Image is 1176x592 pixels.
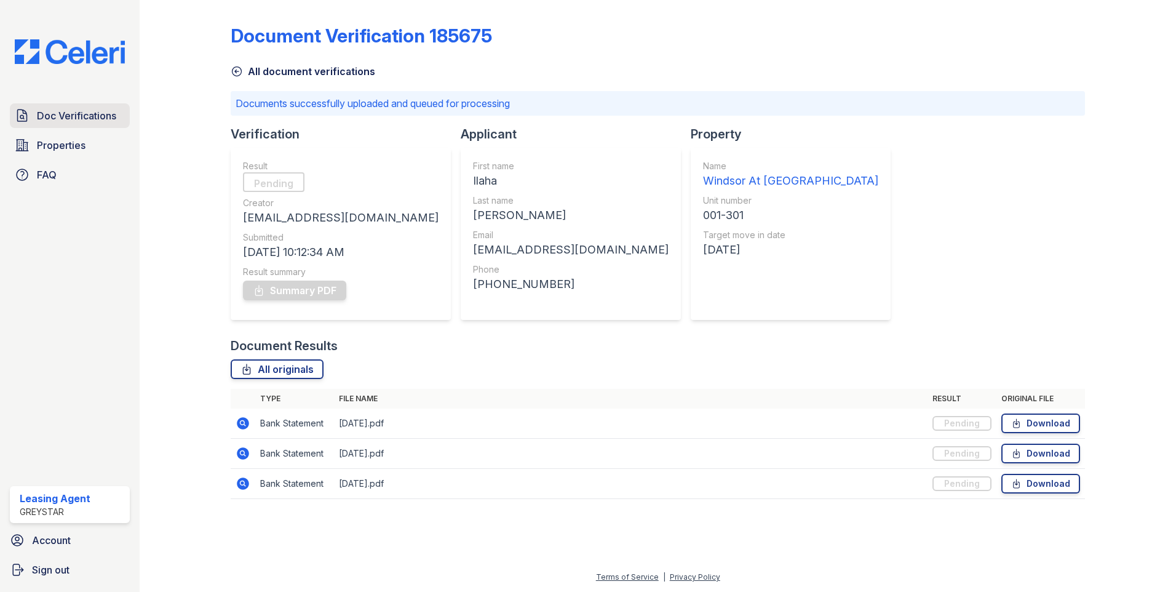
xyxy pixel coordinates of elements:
div: 001-301 [703,207,878,224]
img: CE_Logo_Blue-a8612792a0a2168367f1c8372b55b34899dd931a85d93a1a3d3e32e68fde9ad4.png [5,39,135,64]
div: Result summary [243,266,439,278]
div: [PERSON_NAME] [473,207,669,224]
div: [DATE] [703,241,878,258]
a: FAQ [10,162,130,187]
div: | [663,572,665,582]
div: Ilaha [473,172,669,190]
div: Pending [932,446,991,461]
div: Greystar [20,506,90,518]
span: Doc Verifications [37,108,116,123]
div: Submitted [243,231,439,244]
div: First name [473,160,669,172]
a: Download [1001,474,1080,494]
div: Applicant [461,126,691,143]
div: [EMAIL_ADDRESS][DOMAIN_NAME] [243,209,439,226]
a: Download [1001,414,1080,433]
div: Target move in date [703,229,878,241]
td: [DATE].pdf [334,439,928,469]
td: [DATE].pdf [334,409,928,439]
a: Privacy Policy [670,572,720,582]
td: Bank Statement [255,469,334,499]
span: Account [32,533,71,548]
a: Download [1001,444,1080,463]
td: Bank Statement [255,439,334,469]
div: Result [243,160,439,172]
td: Bank Statement [255,409,334,439]
div: Unit number [703,194,878,207]
a: Account [5,528,135,553]
div: [PHONE_NUMBER] [473,276,669,293]
div: Last name [473,194,669,207]
div: Document Verification 185675 [231,25,492,47]
div: [EMAIL_ADDRESS][DOMAIN_NAME] [473,241,669,258]
a: Terms of Service [596,572,659,582]
div: Windsor At [GEOGRAPHIC_DATA] [703,172,878,190]
span: Properties [37,138,85,153]
th: Result [928,389,996,409]
div: Pending [243,172,304,192]
a: All originals [231,359,324,379]
span: Sign out [32,562,70,577]
div: Pending [932,476,991,491]
th: Type [255,389,334,409]
a: Name Windsor At [GEOGRAPHIC_DATA] [703,160,878,190]
th: Original file [996,389,1085,409]
td: [DATE].pdf [334,469,928,499]
div: Pending [932,416,991,431]
div: [DATE] 10:12:34 AM [243,244,439,261]
a: All document verifications [231,64,375,79]
a: Doc Verifications [10,103,130,128]
div: Property [691,126,900,143]
th: File name [334,389,928,409]
a: Sign out [5,558,135,582]
div: Phone [473,263,669,276]
div: Email [473,229,669,241]
p: Documents successfully uploaded and queued for processing [236,96,1080,111]
div: Verification [231,126,461,143]
div: Document Results [231,337,338,354]
span: FAQ [37,167,57,182]
div: Name [703,160,878,172]
a: Properties [10,133,130,158]
div: Creator [243,197,439,209]
div: Leasing Agent [20,491,90,506]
